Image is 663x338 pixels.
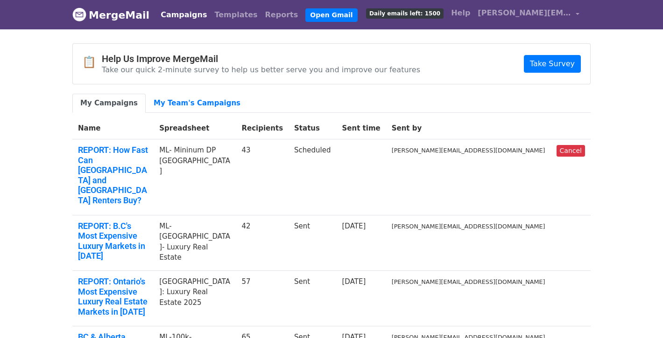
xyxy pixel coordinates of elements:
td: 57 [236,270,289,326]
small: [PERSON_NAME][EMAIL_ADDRESS][DOMAIN_NAME] [392,147,545,154]
a: Help [447,4,474,22]
span: 📋 [82,55,102,69]
td: Scheduled [289,139,336,215]
th: Name [72,117,154,139]
a: Templates [211,6,261,24]
th: Recipients [236,117,289,139]
td: [GEOGRAPHIC_DATA]: Luxury Real Estate 2025 [154,270,236,326]
small: [PERSON_NAME][EMAIL_ADDRESS][DOMAIN_NAME] [392,278,545,285]
a: REPORT: B.C's Most Expensive Luxury Markets in [DATE] [78,221,148,261]
a: [DATE] [342,222,366,230]
h4: Help Us Improve MergeMail [102,53,420,64]
th: Sent by [386,117,551,139]
th: Spreadsheet [154,117,236,139]
p: Take our quick 2-minute survey to help us better serve you and improve our features [102,65,420,75]
a: MergeMail [72,5,149,25]
th: Status [289,117,336,139]
a: Open Gmail [305,8,357,22]
td: ML-[GEOGRAPHIC_DATA]- Luxury Real Estate [154,215,236,270]
a: Daily emails left: 1500 [362,4,447,22]
a: [DATE] [342,277,366,286]
span: Daily emails left: 1500 [366,8,444,19]
th: Sent time [337,117,386,139]
img: MergeMail logo [72,7,86,21]
a: Cancel [557,145,585,157]
td: 43 [236,139,289,215]
td: Sent [289,270,336,326]
a: Reports [261,6,302,24]
a: REPORT: Ontario's Most Expensive Luxury Real Estate Markets in [DATE] [78,276,148,317]
td: 42 [236,215,289,270]
small: [PERSON_NAME][EMAIL_ADDRESS][DOMAIN_NAME] [392,223,545,230]
a: REPORT: How Fast Can [GEOGRAPHIC_DATA] and [GEOGRAPHIC_DATA] Renters Buy? [78,145,148,206]
a: Take Survey [524,55,581,73]
td: Sent [289,215,336,270]
a: My Campaigns [72,94,146,113]
td: ML- Mininum DP [GEOGRAPHIC_DATA] [154,139,236,215]
span: [PERSON_NAME][EMAIL_ADDRESS][DOMAIN_NAME] [478,7,571,19]
a: Campaigns [157,6,211,24]
a: [PERSON_NAME][EMAIL_ADDRESS][DOMAIN_NAME] [474,4,583,26]
a: My Team's Campaigns [146,94,248,113]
